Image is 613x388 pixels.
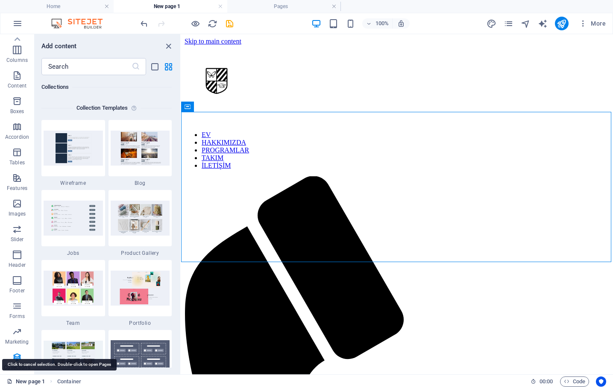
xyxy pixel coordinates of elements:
i: Publish [557,19,566,29]
button: grid-view [163,61,173,72]
nav: breadcrumb [57,376,81,387]
button: publish [555,17,569,30]
p: Header [9,262,26,268]
h4: New page 1 [114,2,227,11]
i: Reload page [208,19,217,29]
i: On resize automatically adjust zoom level to fit chosen device. [397,20,405,27]
span: Jobs [41,250,105,257]
div: Team [41,260,105,327]
button: 100% [362,18,393,29]
img: wireframe_extension.jpg [44,131,103,165]
span: Portfolio [109,320,172,327]
p: Collections [4,364,30,371]
button: pages [504,18,514,29]
img: jobs_extension.jpg [44,201,103,235]
button: Click here to leave preview mode and continue editing [190,18,200,29]
p: Tables [9,159,25,166]
button: text_generator [538,18,548,29]
img: blog_extension.jpg [111,131,170,165]
p: Footer [9,287,25,294]
button: reload [207,18,217,29]
button: navigator [521,18,531,29]
button: undo [139,18,149,29]
a: New page 1 [7,376,45,387]
p: Accordion [5,134,29,140]
h4: Pages [227,2,341,11]
button: close panel [163,41,173,51]
h6: Collections [41,82,172,92]
p: Forms [9,313,25,320]
i: Each template - except the Collections listing - comes with a preconfigured design and collection... [131,103,140,113]
p: Images [9,210,26,217]
span: Blog [109,180,172,187]
p: Boxes [10,108,24,115]
button: save [224,18,235,29]
a: Skip to main content [3,3,60,11]
p: Slider [11,236,24,243]
span: Product Gallery [109,250,172,257]
i: Navigator [521,19,531,29]
img: team_extension.jpg [44,271,103,305]
div: Blog [109,120,172,187]
img: collectionscontainer1.svg [111,340,170,376]
img: product_gallery_extension.jpg [111,201,170,235]
p: Marketing [5,338,29,345]
div: Portfolio [109,260,172,327]
img: Editor Logo [49,18,113,29]
div: Jobs [41,190,105,257]
span: 00 00 [540,376,553,387]
input: Search [41,58,132,75]
span: Wireframe [41,180,105,187]
img: portfolio_extension.jpg [111,271,170,305]
p: Features [7,185,27,192]
span: More [579,19,606,28]
div: Wireframe [41,120,105,187]
p: Content [8,82,26,89]
span: Team [41,320,105,327]
p: Columns [6,57,28,64]
i: Save (Ctrl+S) [225,19,235,29]
i: Design (Ctrl+Alt+Y) [487,19,496,29]
span: Click to select. Double-click to edit [57,376,81,387]
i: AI Writer [538,19,548,29]
button: list-view [150,61,160,72]
div: Product Gallery [109,190,172,257]
span: Code [564,376,585,387]
img: real_estate_extension.jpg [44,341,103,375]
button: Code [560,376,589,387]
i: Undo: Add element (Ctrl+Z) [139,19,149,29]
h6: Collection Templates [73,103,132,113]
button: More [575,17,609,30]
h6: 100% [375,18,389,29]
button: design [487,18,497,29]
h6: Add content [41,41,77,51]
i: Pages (Ctrl+Alt+S) [504,19,513,29]
span: : [546,378,547,385]
button: Usercentrics [596,376,606,387]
